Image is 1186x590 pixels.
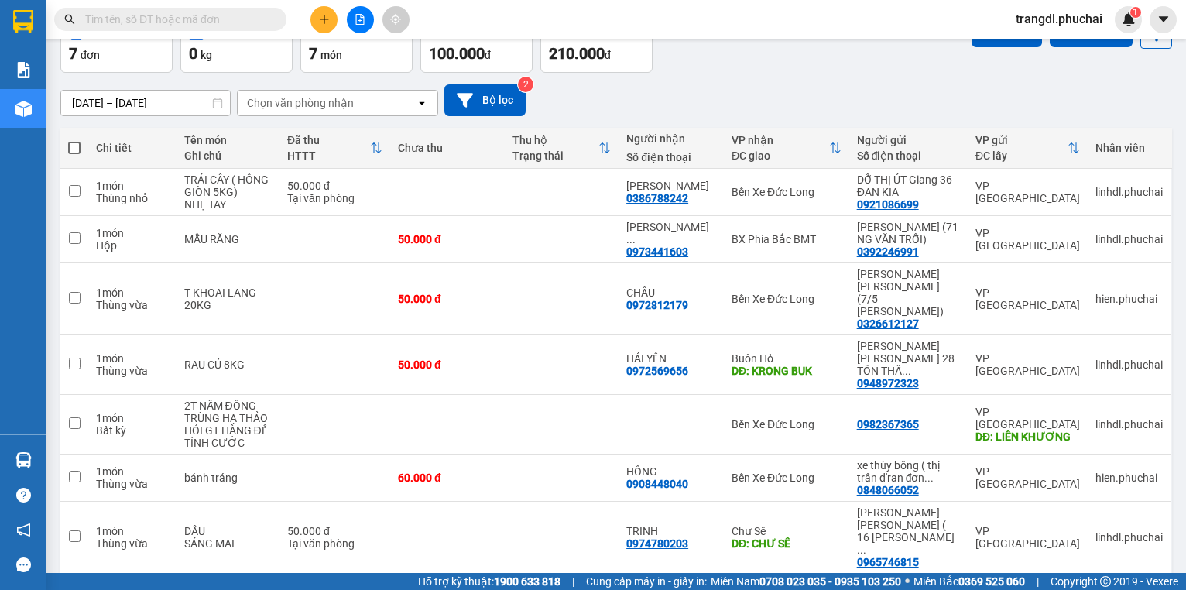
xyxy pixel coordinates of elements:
[975,352,1080,377] div: VP [GEOGRAPHIC_DATA]
[184,233,272,245] div: MẪU RĂNG
[15,101,32,117] img: warehouse-icon
[429,44,485,63] span: 100.000
[958,575,1025,588] strong: 0369 525 060
[1095,233,1163,245] div: linhdl.phuchai
[626,180,716,192] div: Cô Xuân
[15,452,32,468] img: warehouse-icon
[732,233,842,245] div: BX Phía Bắc BMT
[732,537,842,550] div: DĐ: CHƯ SÊ
[96,286,169,299] div: 1 món
[81,49,100,61] span: đơn
[626,233,636,245] span: ...
[96,537,169,550] div: Thùng vừa
[759,575,901,588] strong: 0708 023 035 - 0935 103 250
[1095,142,1163,154] div: Nhân viên
[518,77,533,92] sup: 2
[857,544,866,556] span: ...
[857,418,919,430] div: 0982367365
[485,49,491,61] span: đ
[420,17,533,73] button: Đã thu100.000đ
[626,478,688,490] div: 0908448040
[857,134,960,146] div: Người gửi
[287,180,382,192] div: 50.000 đ
[857,556,919,568] div: 0965746815
[189,44,197,63] span: 0
[201,49,212,61] span: kg
[1133,7,1138,18] span: 1
[347,6,374,33] button: file-add
[626,132,716,145] div: Người nhận
[390,14,401,25] span: aim
[398,233,497,245] div: 50.000 đ
[494,575,560,588] strong: 1900 633 818
[512,134,599,146] div: Thu hộ
[1037,573,1039,590] span: |
[184,537,272,550] div: SÁNG MAI
[732,149,829,162] div: ĐC giao
[512,149,599,162] div: Trạng thái
[184,173,272,198] div: TRÁI CÂY ( HỒNG GIÒN 5KG)
[1095,472,1163,484] div: hien.phuchai
[1150,6,1177,33] button: caret-down
[96,412,169,424] div: 1 món
[711,573,901,590] span: Miền Nam
[287,537,382,550] div: Tại văn phòng
[626,465,716,478] div: HỒNG
[180,17,293,73] button: Khối lượng0kg
[857,340,960,377] div: TRƯƠNG THỊ THỦY TIÊN 28 TÔN THẤT TÙNG
[857,245,919,258] div: 0392246991
[300,17,413,73] button: Số lượng7món
[1100,576,1111,587] span: copyright
[15,62,32,78] img: solution-icon
[16,488,31,503] span: question-circle
[1122,12,1136,26] img: icon-new-feature
[572,573,574,590] span: |
[975,227,1080,252] div: VP [GEOGRAPHIC_DATA]
[626,221,716,245] div: ĐỖ KỲ THUYẾT(38 LÝ CHÍNH THẮNG)
[857,149,960,162] div: Số điện thoại
[626,537,688,550] div: 0974780203
[69,44,77,63] span: 7
[310,6,338,33] button: plus
[1095,186,1163,198] div: linhdl.phuchai
[287,192,382,204] div: Tại văn phòng
[732,352,842,365] div: Buôn Hồ
[13,10,33,33] img: logo-vxr
[1095,293,1163,305] div: hien.phuchai
[398,142,497,154] div: Chưa thu
[975,286,1080,311] div: VP [GEOGRAPHIC_DATA]
[626,245,688,258] div: 0973441603
[96,352,169,365] div: 1 món
[975,406,1080,430] div: VP [GEOGRAPHIC_DATA]
[184,149,272,162] div: Ghi chú
[279,128,390,169] th: Toggle SortBy
[398,472,497,484] div: 60.000 đ
[626,286,716,299] div: CHÂU
[902,365,911,377] span: ...
[60,17,173,73] button: Đơn hàng7đơn
[96,525,169,537] div: 1 món
[184,286,272,311] div: T KHOAI LANG 20KG
[857,268,960,317] div: NGÔ QUỐC TUẤN (7/5 HÀN THUYÊN)
[247,95,354,111] div: Chọn văn phòng nhận
[626,352,716,365] div: HẢI YẾN
[355,14,365,25] span: file-add
[1095,531,1163,544] div: linhdl.phuchai
[975,134,1068,146] div: VP gửi
[505,128,619,169] th: Toggle SortBy
[184,424,272,449] div: HỎI GT HÀNG ĐỂ TÍNH CƯỚC
[732,293,842,305] div: Bến Xe Đức Long
[96,142,169,154] div: Chi tiết
[319,14,330,25] span: plus
[184,358,272,371] div: RAU CỦ 8KG
[184,472,272,484] div: bánh tráng
[857,221,960,245] div: ĐỖ HOÀNG (71 NG VĂN TRỖI)
[549,44,605,63] span: 210.000
[418,573,560,590] span: Hỗ trợ kỹ thuật:
[61,91,230,115] input: Select a date range.
[905,578,910,585] span: ⚪️
[184,134,272,146] div: Tên món
[287,525,382,537] div: 50.000 đ
[586,573,707,590] span: Cung cấp máy in - giấy in:
[1095,358,1163,371] div: linhdl.phuchai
